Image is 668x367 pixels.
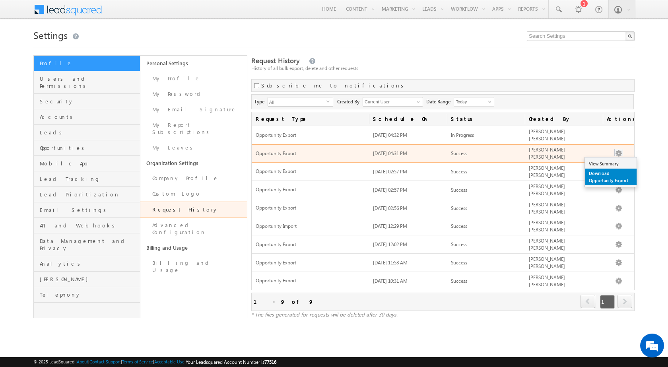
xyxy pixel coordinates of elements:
span: Security [40,98,138,105]
span: next [618,295,632,308]
span: 1 [600,295,615,309]
span: Success [451,205,467,211]
span: Success [451,260,467,266]
span: [DATE] 02:56 PM [373,205,407,211]
a: Status [447,112,525,126]
span: [PERSON_NAME] [PERSON_NAME] [529,219,565,233]
span: Created By [337,97,363,105]
span: Profile [40,60,138,67]
a: Contact Support [89,359,121,364]
span: [DATE] 02:57 PM [373,187,407,193]
a: View Summary [585,159,637,169]
span: Request History [251,56,300,65]
a: Custom Logo [140,186,247,202]
a: Request Type [252,112,369,126]
span: select [326,99,333,103]
span: [PERSON_NAME] [PERSON_NAME] [529,238,565,251]
span: Success [451,187,467,193]
a: Today [454,97,494,107]
span: [PERSON_NAME] [PERSON_NAME] [529,274,565,287]
span: All [268,97,326,106]
a: Request History [140,202,247,217]
a: Lead Prioritization [34,187,140,202]
span: [PERSON_NAME] [PERSON_NAME] [529,165,565,178]
a: API and Webhooks [34,218,140,233]
span: [DATE] 02:57 PM [373,169,407,175]
a: Download Opportunity Export [585,169,637,185]
span: Opportunity Export [256,260,365,266]
span: Success [451,169,467,175]
a: My Leaves [140,140,247,155]
span: Data Management and Privacy [40,237,138,252]
span: © 2025 LeadSquared | | | | | [33,358,276,366]
span: prev [581,295,595,308]
a: Data Management and Privacy [34,233,140,256]
span: Opportunity Export [256,168,365,175]
span: [PERSON_NAME] [PERSON_NAME] [529,202,565,215]
a: Schedule On [369,112,447,126]
a: Show All Items [412,98,422,106]
span: Success [451,241,467,247]
span: Type [254,97,268,105]
span: Opportunity Export [256,241,365,248]
span: Lead Prioritization [40,191,138,198]
span: * The files generated for requests will be deleted after 30 days. [251,311,398,318]
span: Accounts [40,113,138,120]
span: Mobile App [40,160,138,167]
span: Today [454,98,492,105]
a: About [77,359,88,364]
span: Lead Tracking [40,175,138,183]
a: Analytics [34,256,140,272]
span: [PERSON_NAME] [PERSON_NAME] [529,256,565,269]
textarea: Type your message and hit 'Enter' [10,74,145,238]
span: [PERSON_NAME] [PERSON_NAME] [529,128,565,142]
label: Subscribe me to notifications [261,82,406,89]
a: Terms of Service [122,359,153,364]
a: Security [34,94,140,109]
a: Personal Settings [140,56,247,71]
a: Lead Tracking [34,171,140,187]
span: [DATE] 04:31 PM [373,150,407,156]
span: [PERSON_NAME] [PERSON_NAME] [529,147,565,160]
span: Actions [603,112,634,126]
span: Email Settings [40,206,138,214]
a: Profile [34,56,140,71]
span: 77516 [264,359,276,365]
div: All [268,97,333,107]
a: Accounts [34,109,140,125]
a: Email Settings [34,202,140,218]
a: My Report Subscriptions [140,117,247,140]
span: [DATE] 11:58 AM [373,260,408,266]
span: Telephony [40,291,138,298]
a: Organization Settings [140,155,247,171]
a: Advanced Configuration [140,217,247,240]
span: [DATE] 12:29 PM [373,223,407,229]
a: Created By [525,112,603,126]
span: Opportunity Export [256,278,365,284]
a: [PERSON_NAME] [34,272,140,287]
span: Analytics [40,260,138,267]
span: [DATE] 10:31 AM [373,278,408,284]
span: API and Webhooks [40,222,138,229]
div: History of all bulk export, delete and other requests [251,65,635,72]
span: Opportunity Export [256,186,365,193]
span: Success [451,278,467,284]
span: [PERSON_NAME] [PERSON_NAME] [529,183,565,196]
div: 1 - 9 of 9 [254,297,314,306]
input: Search Settings [527,31,635,41]
span: Success [451,223,467,229]
span: In Progress [451,132,474,138]
a: Billing and Usage [140,240,247,255]
a: Opportunities [34,140,140,156]
span: Date Range [426,97,454,105]
span: Opportunity Export [256,205,365,212]
span: Your Leadsquared Account Number is [186,359,276,365]
span: [DATE] 12:02 PM [373,241,407,247]
div: Chat with us now [41,42,134,52]
em: Start Chat [108,245,144,256]
span: Leads [40,129,138,136]
input: Type to Search [363,97,423,107]
span: Opportunity Export [256,132,365,139]
a: Billing and Usage [140,255,247,278]
span: Opportunity Export [256,150,365,157]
